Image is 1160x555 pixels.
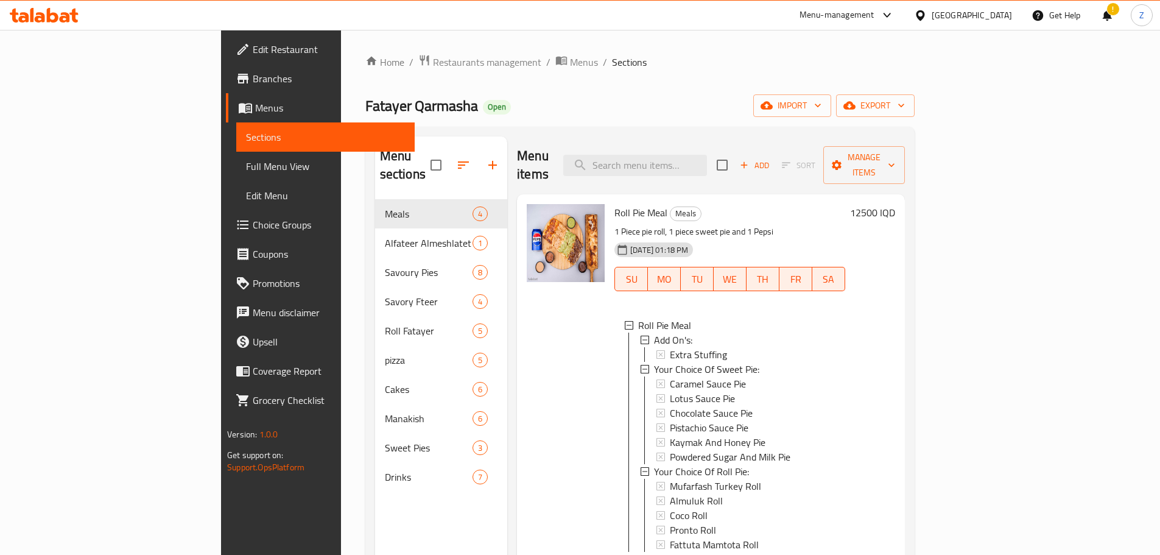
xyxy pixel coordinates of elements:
span: Edit Menu [246,188,405,203]
span: Kaymak And Honey Pie [670,435,765,450]
span: 3 [473,442,487,454]
button: SA [812,267,845,291]
span: Select section [709,152,735,178]
span: Pronto Roll [670,523,716,537]
span: Add On's: [654,333,692,347]
span: Manage items [833,150,895,180]
button: export [836,94,915,117]
span: Manakish [385,411,473,426]
div: Savory Fteer [385,294,473,309]
h6: 12500 IQD [850,204,895,221]
img: Roll Pie Meal [527,204,605,282]
span: 5 [473,325,487,337]
a: Full Menu View [236,152,415,181]
div: items [473,382,488,397]
div: items [473,265,488,280]
span: Your Choice Of Roll Pie: [654,464,749,479]
a: Edit Menu [236,181,415,210]
span: Menus [570,55,598,69]
span: 6 [473,413,487,425]
div: Manakish6 [375,404,508,433]
span: 1.0.0 [259,426,278,442]
span: Sections [246,130,405,144]
span: Roll Fatayer [385,323,473,338]
div: items [473,294,488,309]
span: Mufarfash Turkey Roll [670,479,761,493]
span: Lotus Sauce Pie [670,391,735,406]
div: Savory Fteer4 [375,287,508,316]
span: Add [738,158,771,172]
span: Menu disclaimer [253,305,405,320]
div: [GEOGRAPHIC_DATA] [932,9,1012,22]
span: Version: [227,426,257,442]
div: Roll Fatayer5 [375,316,508,345]
a: Menus [226,93,415,122]
span: Fatayer Qarmasha [365,92,478,119]
span: Meals [385,207,473,221]
div: Alfateer Almeshlatet1 [375,228,508,258]
span: import [763,98,821,113]
span: Drinks [385,470,473,484]
span: Menus [255,101,405,115]
span: Chocolate Sauce Pie [670,406,753,420]
span: Choice Groups [253,217,405,232]
input: search [563,155,707,176]
span: Powdered Sugar And Milk Pie [670,450,790,464]
h2: Menu items [517,147,549,183]
a: Choice Groups [226,210,415,239]
span: Restaurants management [433,55,541,69]
button: TU [681,267,714,291]
a: Edit Restaurant [226,35,415,64]
span: Get support on: [227,447,283,463]
div: Menu-management [800,8,874,23]
a: Menu disclaimer [226,298,415,327]
span: Coco Roll [670,508,708,523]
span: 7 [473,472,487,483]
span: Sections [612,55,647,69]
span: 8 [473,267,487,278]
a: Upsell [226,327,415,356]
span: Pistachio Sauce Pie [670,420,748,435]
span: Savoury Pies [385,265,473,280]
button: SU [614,267,648,291]
span: [DATE] 01:18 PM [625,244,693,256]
span: Alfateer Almeshlatet [385,236,473,250]
span: WE [719,270,742,288]
div: Savoury Pies8 [375,258,508,287]
nav: Menu sections [375,194,508,497]
span: Grocery Checklist [253,393,405,408]
span: Cakes [385,382,473,397]
button: Manage items [823,146,905,184]
div: Sweet Pies3 [375,433,508,462]
a: Menus [555,54,598,70]
span: Coupons [253,247,405,261]
span: export [846,98,905,113]
a: Support.OpsPlatform [227,459,304,475]
span: Open [483,102,511,112]
span: 6 [473,384,487,395]
div: items [473,323,488,338]
a: Coverage Report [226,356,415,386]
a: Grocery Checklist [226,386,415,415]
div: items [473,236,488,250]
div: pizza5 [375,345,508,375]
div: Meals4 [375,199,508,228]
span: SU [620,270,643,288]
button: FR [779,267,812,291]
div: items [473,207,488,221]
span: Add item [735,156,774,175]
span: FR [784,270,807,288]
li: / [603,55,607,69]
span: Fattuta Mamtota Roll [670,537,759,552]
span: Edit Restaurant [253,42,405,57]
span: Promotions [253,276,405,291]
div: Cakes6 [375,375,508,404]
li: / [546,55,550,69]
div: items [473,353,488,367]
nav: breadcrumb [365,54,915,70]
span: Coverage Report [253,364,405,378]
a: Coupons [226,239,415,269]
span: 4 [473,208,487,220]
button: import [753,94,831,117]
span: 1 [473,238,487,249]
